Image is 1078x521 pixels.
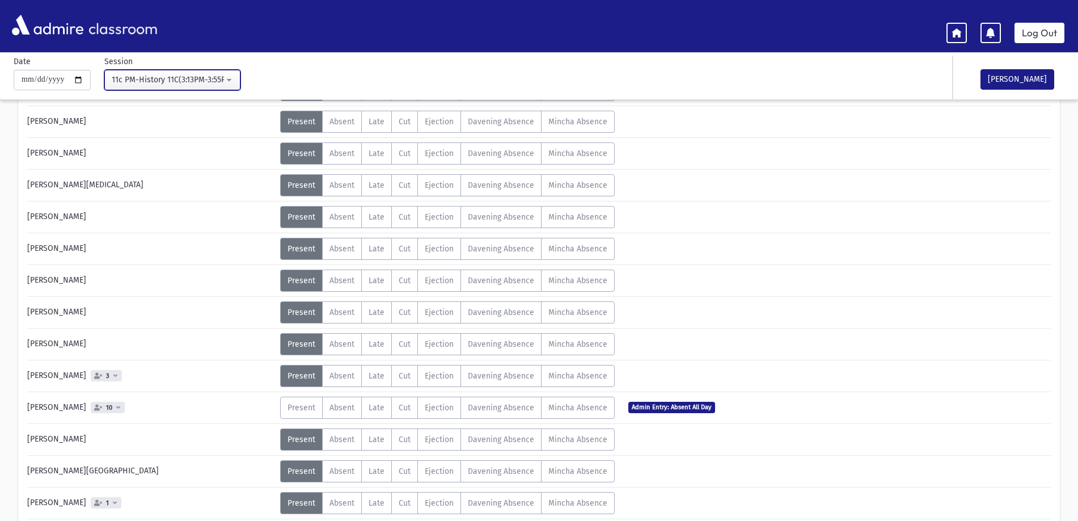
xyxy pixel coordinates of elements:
[369,117,384,127] span: Late
[22,142,280,165] div: [PERSON_NAME]
[329,308,354,317] span: Absent
[86,10,158,40] span: classroom
[548,276,607,285] span: Mincha Absence
[548,212,607,222] span: Mincha Absence
[425,149,454,158] span: Ejection
[280,111,615,133] div: AttTypes
[329,467,354,476] span: Absent
[548,371,607,381] span: Mincha Absence
[280,333,615,355] div: AttTypes
[399,117,411,127] span: Cut
[628,402,715,413] span: Admin Entry: Absent All Day
[288,403,315,413] span: Present
[425,180,454,190] span: Ejection
[369,498,384,508] span: Late
[369,212,384,222] span: Late
[22,365,280,387] div: [PERSON_NAME]
[399,435,411,444] span: Cut
[288,276,315,285] span: Present
[329,403,354,413] span: Absent
[468,180,534,190] span: Davening Absence
[22,301,280,323] div: [PERSON_NAME]
[369,149,384,158] span: Late
[468,117,534,127] span: Davening Absence
[280,397,615,419] div: AttTypes
[369,435,384,444] span: Late
[329,276,354,285] span: Absent
[329,149,354,158] span: Absent
[22,428,280,451] div: [PERSON_NAME]
[104,372,112,380] span: 3
[288,244,315,254] span: Present
[288,371,315,381] span: Present
[548,117,607,127] span: Mincha Absence
[22,397,280,419] div: [PERSON_NAME]
[548,467,607,476] span: Mincha Absence
[468,435,534,444] span: Davening Absence
[399,498,411,508] span: Cut
[288,339,315,349] span: Present
[399,371,411,381] span: Cut
[22,492,280,514] div: [PERSON_NAME]
[369,308,384,317] span: Late
[369,180,384,190] span: Late
[280,365,615,387] div: AttTypes
[399,308,411,317] span: Cut
[369,403,384,413] span: Late
[399,467,411,476] span: Cut
[468,339,534,349] span: Davening Absence
[329,244,354,254] span: Absent
[329,212,354,222] span: Absent
[548,244,607,254] span: Mincha Absence
[425,212,454,222] span: Ejection
[468,149,534,158] span: Davening Absence
[288,498,315,508] span: Present
[280,492,615,514] div: AttTypes
[548,403,607,413] span: Mincha Absence
[22,206,280,228] div: [PERSON_NAME]
[288,467,315,476] span: Present
[369,339,384,349] span: Late
[14,56,31,68] label: Date
[468,308,534,317] span: Davening Absence
[425,435,454,444] span: Ejection
[280,174,615,196] div: AttTypes
[425,276,454,285] span: Ejection
[1014,23,1064,43] a: Log Out
[980,69,1054,90] button: [PERSON_NAME]
[548,308,607,317] span: Mincha Absence
[280,460,615,482] div: AttTypes
[369,467,384,476] span: Late
[280,142,615,165] div: AttTypes
[425,467,454,476] span: Ejection
[280,301,615,323] div: AttTypes
[280,270,615,292] div: AttTypes
[468,467,534,476] span: Davening Absence
[329,339,354,349] span: Absent
[288,308,315,317] span: Present
[369,244,384,254] span: Late
[288,180,315,190] span: Present
[425,498,454,508] span: Ejection
[329,435,354,444] span: Absent
[425,117,454,127] span: Ejection
[468,244,534,254] span: Davening Absence
[399,212,411,222] span: Cut
[288,117,315,127] span: Present
[399,276,411,285] span: Cut
[329,117,354,127] span: Absent
[22,460,280,482] div: [PERSON_NAME][GEOGRAPHIC_DATA]
[468,212,534,222] span: Davening Absence
[22,111,280,133] div: [PERSON_NAME]
[22,238,280,260] div: [PERSON_NAME]
[425,339,454,349] span: Ejection
[425,244,454,254] span: Ejection
[329,180,354,190] span: Absent
[399,339,411,349] span: Cut
[399,180,411,190] span: Cut
[548,180,607,190] span: Mincha Absence
[399,149,411,158] span: Cut
[399,244,411,254] span: Cut
[288,212,315,222] span: Present
[104,404,115,411] span: 10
